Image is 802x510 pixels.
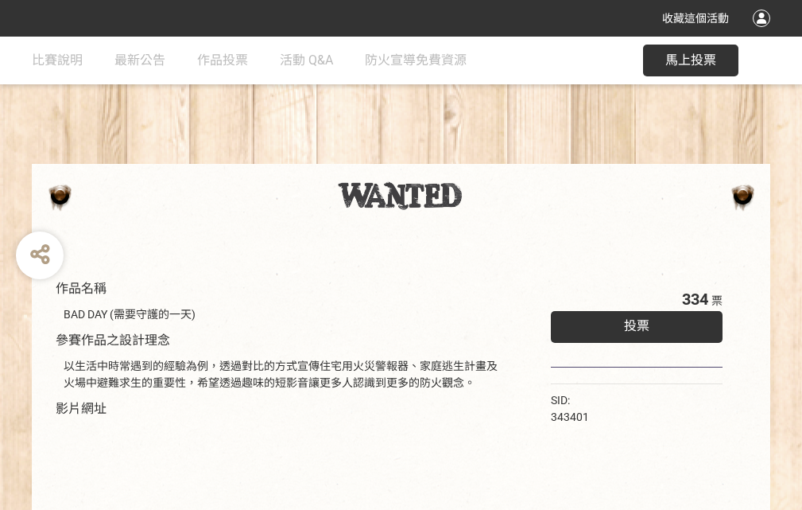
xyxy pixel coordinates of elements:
span: 作品投票 [197,53,248,68]
button: 馬上投票 [643,45,738,76]
span: 防火宣導免費資源 [365,53,467,68]
div: BAD DAY (需要守護的一天) [64,306,503,323]
span: 作品名稱 [56,281,107,296]
span: SID: 343401 [551,394,589,423]
a: 作品投票 [197,37,248,84]
a: 活動 Q&A [280,37,333,84]
span: 馬上投票 [665,53,716,68]
span: 參賽作品之設計理念 [56,333,170,348]
span: 334 [682,290,708,309]
iframe: Facebook Share [593,392,672,408]
span: 比賽說明 [32,53,83,68]
span: 收藏這個活動 [662,12,729,25]
span: 投票 [624,318,649,333]
span: 最新公告 [114,53,165,68]
a: 最新公告 [114,37,165,84]
div: 以生活中時常遇到的經驗為例，透過對比的方式宣傳住宅用火災警報器、家庭逃生計畫及火場中避難求生的重要性，希望透過趣味的短影音讓更多人認識到更多的防火觀念。 [64,358,503,391]
a: 比賽說明 [32,37,83,84]
span: 影片網址 [56,401,107,416]
a: 防火宣導免費資源 [365,37,467,84]
span: 票 [711,294,723,307]
span: 活動 Q&A [280,53,333,68]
